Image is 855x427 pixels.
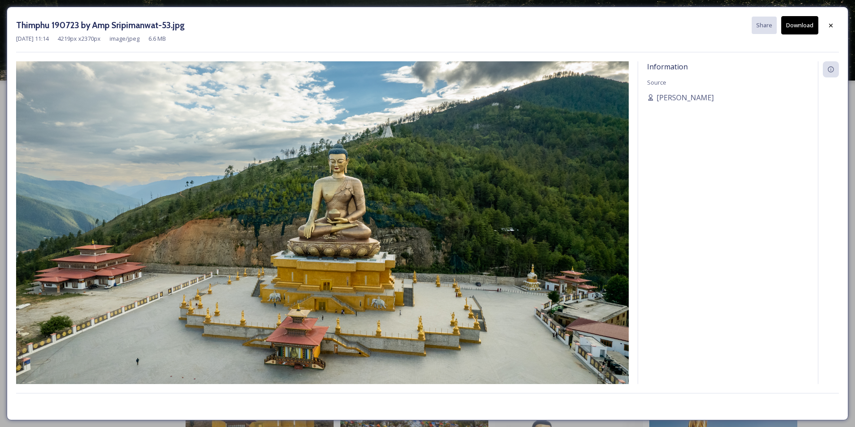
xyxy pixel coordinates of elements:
[647,62,688,72] span: Information
[110,34,140,43] span: image/jpeg
[752,17,777,34] button: Share
[58,34,101,43] span: 4219 px x 2370 px
[16,19,185,32] h3: Thimphu 190723 by Amp Sripimanwat-53.jpg
[16,34,49,43] span: [DATE] 11:14
[781,16,818,34] button: Download
[148,34,166,43] span: 6.6 MB
[647,78,666,86] span: Source
[656,92,714,103] span: [PERSON_NAME]
[16,61,629,406] img: Thimphu%20190723%20by%20Amp%20Sripimanwat-53.jpg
